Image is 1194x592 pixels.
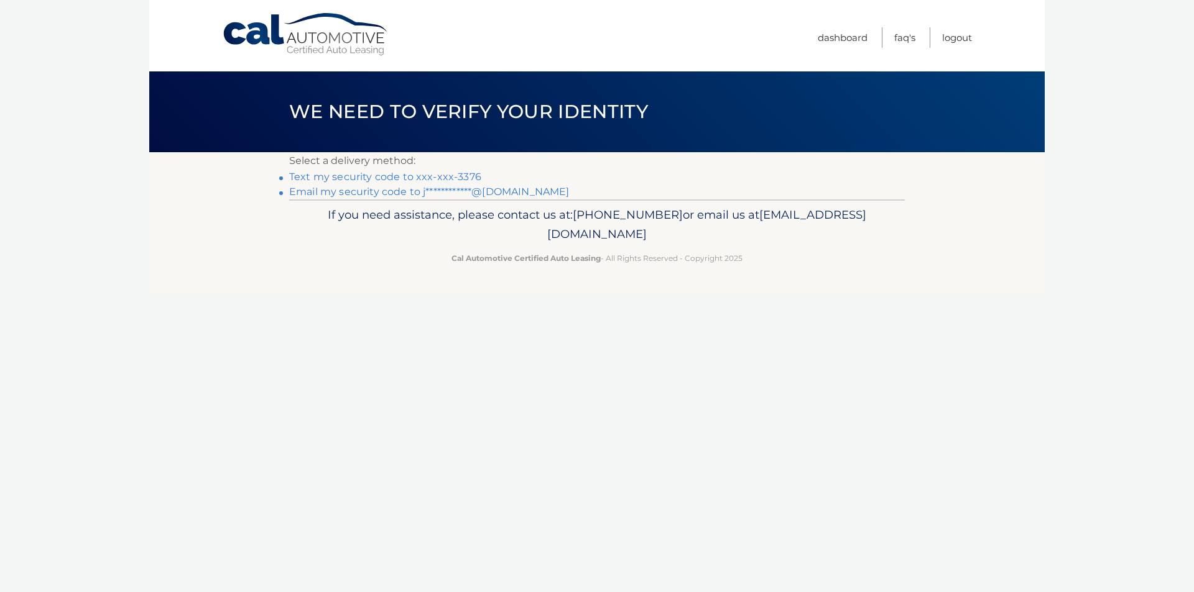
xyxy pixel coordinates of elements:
[942,27,972,48] a: Logout
[297,252,897,265] p: - All Rights Reserved - Copyright 2025
[222,12,390,57] a: Cal Automotive
[894,27,915,48] a: FAQ's
[289,171,481,183] a: Text my security code to xxx-xxx-3376
[289,152,905,170] p: Select a delivery method:
[818,27,868,48] a: Dashboard
[297,205,897,245] p: If you need assistance, please contact us at: or email us at
[289,100,648,123] span: We need to verify your identity
[451,253,601,263] strong: Cal Automotive Certified Auto Leasing
[573,207,683,222] span: [PHONE_NUMBER]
